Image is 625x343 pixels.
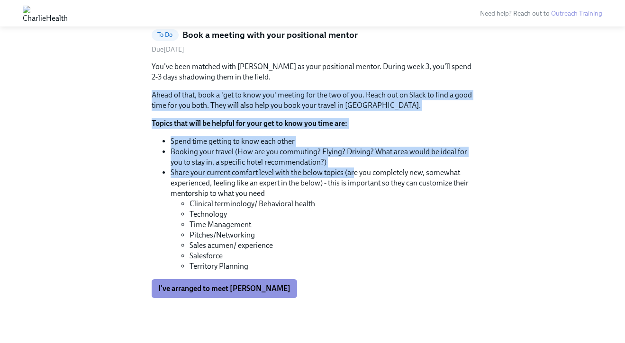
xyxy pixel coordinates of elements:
[152,45,184,53] span: Wednesday, August 20th 2025, 10:00 am
[171,136,474,147] li: Spend time getting to know each other
[480,9,602,18] span: Need help? Reach out to
[23,6,68,21] img: CharlieHealth
[152,62,474,82] p: You've been matched with [PERSON_NAME] as your positional mentor. During week 3, you'll spend 2-3...
[190,199,474,209] li: Clinical terminology/ Behavioral health
[171,167,474,272] li: Share your current comfort level with the below topics (are you completely new, somewhat experien...
[190,251,474,261] li: Salesforce
[152,119,347,128] strong: Topics that will be helpful for your get to know you time are:
[152,90,474,111] p: Ahead of that, book a 'get to know you' meeting for the two of you. Reach out on Slack to find a ...
[190,220,474,230] li: Time Management
[551,9,602,18] a: Outreach Training
[152,31,179,38] span: To Do
[158,284,290,293] span: I've arranged to meet [PERSON_NAME]
[190,209,474,220] li: Technology
[190,230,474,240] li: Pitches/Networking
[152,279,297,298] button: I've arranged to meet [PERSON_NAME]
[190,261,474,272] li: Territory Planning
[171,147,474,167] li: Booking your travel (How are you commuting? Flying? Driving? What area would be ideal for you to ...
[182,29,358,41] h5: Book a meeting with your positional mentor
[190,240,474,251] li: Sales acumen/ experience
